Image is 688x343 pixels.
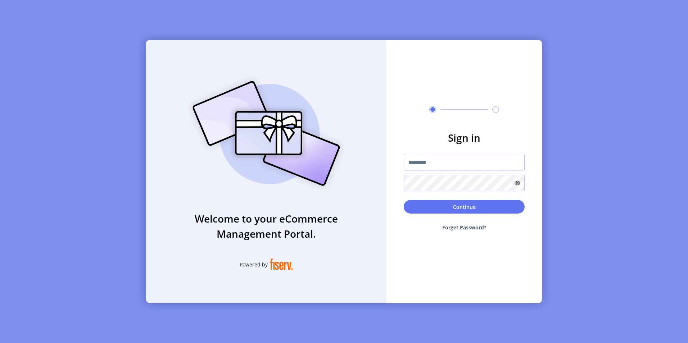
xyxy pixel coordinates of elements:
[404,130,525,145] h3: Sign in
[404,218,525,237] button: Forget Password?
[404,200,525,214] button: Continue
[146,211,386,241] h3: Welcome to your eCommerce Management Portal.
[182,73,351,194] img: card_Illustration.svg
[240,261,268,268] span: Powered by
